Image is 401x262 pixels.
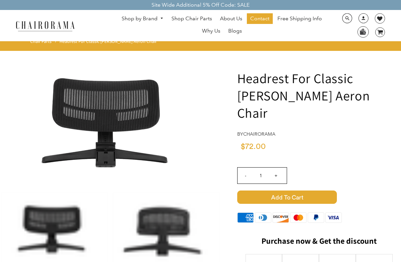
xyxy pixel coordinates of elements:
span: Free Shipping Info [277,15,322,22]
span: About Us [220,15,242,22]
a: Shop by Brand [118,14,167,24]
span: $72.00 [241,143,266,151]
img: WhatsApp_Image_2024-07-12_at_16.23.01.webp [358,27,368,37]
a: About Us [217,13,246,24]
span: Why Us [202,28,220,35]
img: chairorama [12,20,78,32]
nav: breadcrumbs [30,38,159,48]
nav: DesktopNavigation [107,13,337,38]
button: Add to Cart [237,191,401,204]
span: Add to Cart [237,191,337,204]
img: Headrest For Classic Herman Miller Aeron Chair - chairorama [11,53,210,186]
h4: by [237,131,401,137]
input: - [238,168,253,184]
a: Blogs [225,26,245,36]
a: Free Shipping Info [274,13,325,24]
a: Why Us [199,26,224,36]
h2: Purchase now & Get the discount [237,236,401,249]
span: Shop Chair Parts [171,15,212,22]
h1: Headrest For Classic [PERSON_NAME] Aeron Chair [237,69,401,121]
a: Contact [247,13,273,24]
input: + [268,168,284,184]
a: Shop Chair Parts [168,13,215,24]
span: Contact [250,15,269,22]
a: chairorama [243,131,275,137]
span: Blogs [228,28,242,35]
